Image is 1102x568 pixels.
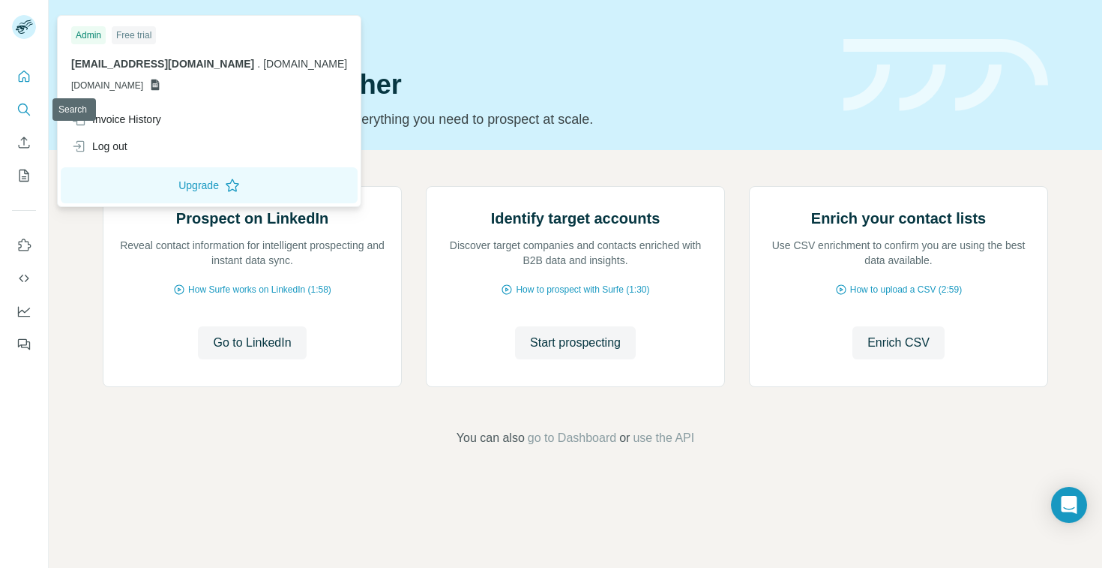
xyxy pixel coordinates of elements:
span: [EMAIL_ADDRESS][DOMAIN_NAME] [71,58,254,70]
span: [DOMAIN_NAME] [71,79,143,92]
button: Enrich CSV [12,129,36,156]
p: Pick your starting point and we’ll provide everything you need to prospect at scale. [103,109,825,130]
button: Use Surfe API [12,265,36,292]
span: How to prospect with Surfe (1:30) [516,283,649,296]
div: Log out [71,139,127,154]
span: Enrich CSV [867,334,930,352]
h2: Identify target accounts [491,208,660,229]
button: Search [12,96,36,123]
h2: Prospect on LinkedIn [176,208,328,229]
span: How to upload a CSV (2:59) [850,283,962,296]
h2: Enrich your contact lists [811,208,986,229]
span: How Surfe works on LinkedIn (1:58) [188,283,331,296]
button: Dashboard [12,298,36,325]
span: Start prospecting [530,334,621,352]
button: Use Surfe on LinkedIn [12,232,36,259]
span: Go to LinkedIn [213,334,291,352]
button: use the API [633,429,694,447]
img: banner [843,39,1048,112]
button: Start prospecting [515,326,636,359]
p: Use CSV enrichment to confirm you are using the best data available. [765,238,1032,268]
div: Admin [71,26,106,44]
div: Open Intercom Messenger [1051,487,1087,523]
button: Enrich CSV [852,326,945,359]
h1: Let’s prospect together [103,70,825,100]
div: Quick start [103,28,825,43]
span: . [257,58,260,70]
p: Reveal contact information for intelligent prospecting and instant data sync. [118,238,386,268]
button: Upgrade [61,167,358,203]
button: go to Dashboard [528,429,616,447]
div: Free trial [112,26,156,44]
button: My lists [12,162,36,189]
div: Invoice History [71,112,161,127]
button: Quick start [12,63,36,90]
span: [DOMAIN_NAME] [263,58,347,70]
p: Discover target companies and contacts enriched with B2B data and insights. [442,238,709,268]
span: You can also [457,429,525,447]
button: Feedback [12,331,36,358]
span: or [619,429,630,447]
button: Go to LinkedIn [198,326,306,359]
